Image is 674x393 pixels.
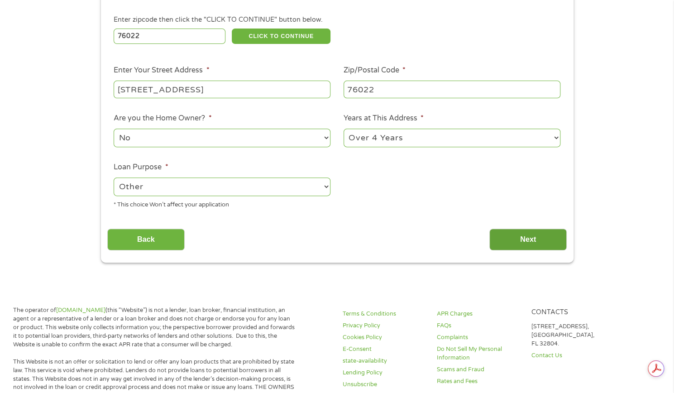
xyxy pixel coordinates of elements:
[489,229,567,251] input: Next
[114,15,560,25] div: Enter zipcode then click the "CLICK TO CONTINUE" button below.
[437,345,520,362] a: Do Not Sell My Personal Information
[114,81,330,98] input: 1 Main Street
[437,365,520,374] a: Scams and Fraud
[343,357,426,365] a: state-availability
[531,322,615,348] p: [STREET_ADDRESS], [GEOGRAPHIC_DATA], FL 32804.
[343,369,426,377] a: Lending Policy
[114,197,330,210] div: * This choice Won’t affect your application
[343,333,426,342] a: Cookies Policy
[114,114,211,123] label: Are you the Home Owner?
[344,66,406,75] label: Zip/Postal Code
[232,29,330,44] button: CLICK TO CONTINUE
[343,380,426,389] a: Unsubscribe
[343,310,426,318] a: Terms & Conditions
[13,306,296,349] p: The operator of (this “Website”) is not a lender, loan broker, financial institution, an agent or...
[531,308,615,317] h4: Contacts
[437,377,520,386] a: Rates and Fees
[437,333,520,342] a: Complaints
[344,114,424,123] label: Years at This Address
[114,66,209,75] label: Enter Your Street Address
[107,229,185,251] input: Back
[114,29,225,44] input: Enter Zipcode (e.g 01510)
[114,163,168,172] label: Loan Purpose
[437,321,520,330] a: FAQs
[343,321,426,330] a: Privacy Policy
[437,310,520,318] a: APR Charges
[343,345,426,354] a: E-Consent
[56,307,105,314] a: [DOMAIN_NAME]
[531,351,615,360] a: Contact Us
